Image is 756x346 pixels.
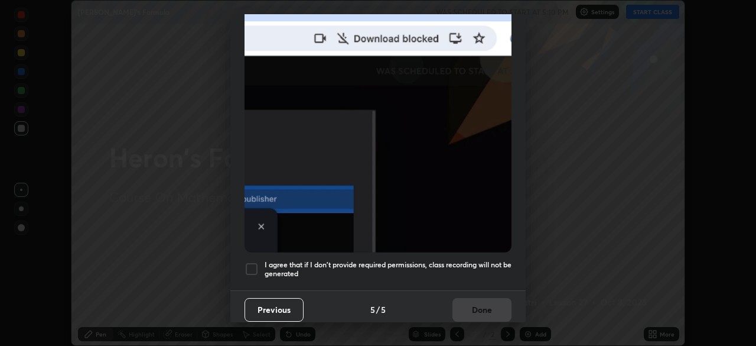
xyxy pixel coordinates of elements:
[381,303,386,316] h4: 5
[245,298,304,322] button: Previous
[376,303,380,316] h4: /
[265,260,511,279] h5: I agree that if I don't provide required permissions, class recording will not be generated
[370,303,375,316] h4: 5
